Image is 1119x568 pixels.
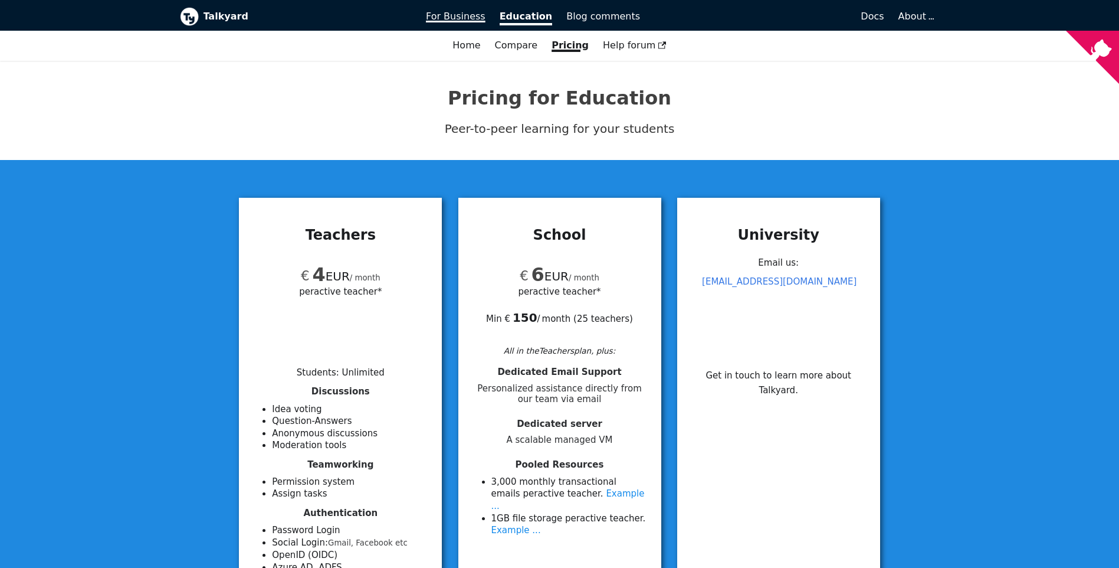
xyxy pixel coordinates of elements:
span: 6 [531,263,544,286]
span: 4 [312,263,325,286]
li: Assign tasks [272,488,428,500]
li: Permission system [272,476,428,488]
li: Question-Answers [272,415,428,427]
a: Pricing [544,35,596,56]
div: Min € / month ( 25 teachers ) [472,298,647,325]
a: Help forum [596,35,674,56]
small: / month [350,273,380,282]
span: Blog comments [566,11,640,22]
p: Peer-to-peer learning for your students [180,119,940,139]
h4: Pooled Resources [472,459,647,471]
span: EUR [520,269,569,283]
li: Anonymous discussions [272,427,428,440]
a: Home [445,35,487,56]
small: / month [569,273,599,282]
p: Get in touch to learn more about Talkyard. [691,368,866,398]
h4: Authentication [253,508,428,519]
a: Talkyard logoTalkyard [180,7,410,26]
div: Email us: [691,253,866,343]
a: [EMAIL_ADDRESS][DOMAIN_NAME] [702,276,857,287]
h4: Discussions [253,386,428,397]
li: Students : Unlimited [297,367,385,378]
b: 150 [513,311,537,325]
li: Idea voting [272,403,428,416]
span: Help forum [603,40,667,51]
span: per active teacher* [518,285,600,298]
span: Education [500,11,553,25]
li: OpenID (OIDC) [272,549,428,562]
small: Gmail, Facebook etc [328,538,408,547]
span: EUR [301,269,350,283]
a: Example ... [491,525,541,536]
li: Social Login: [272,537,428,550]
li: 1 GB file storage per active teacher . [491,512,647,537]
span: per active teacher* [299,285,382,298]
a: For Business [419,6,493,27]
a: About [898,11,933,22]
span: For Business [426,11,485,22]
span: € [520,268,529,283]
b: Talkyard [204,9,410,24]
h1: Pricing for Education [180,86,940,110]
h3: University [691,226,866,244]
div: All in the Teachers plan, plus: [472,344,647,357]
a: Blog comments [559,6,647,27]
li: Password Login [272,524,428,537]
a: Education [493,6,560,27]
li: Moderation tools [272,439,428,452]
span: Dedicated server [517,419,602,429]
span: Docs [861,11,884,22]
a: Docs [647,6,891,27]
h3: School [472,226,647,244]
span: € [301,268,310,283]
a: Compare [495,40,538,51]
img: Talkyard logo [180,7,199,26]
h3: Teachers [253,226,428,244]
span: Dedicated Email Support [497,367,621,377]
h4: Teamworking [253,459,428,471]
span: A scalable managed VM [472,435,647,446]
span: Personalized assistance directly from our team via email [472,383,647,406]
li: 3 ,000 monthly transactional emails per active teacher . [491,476,647,512]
